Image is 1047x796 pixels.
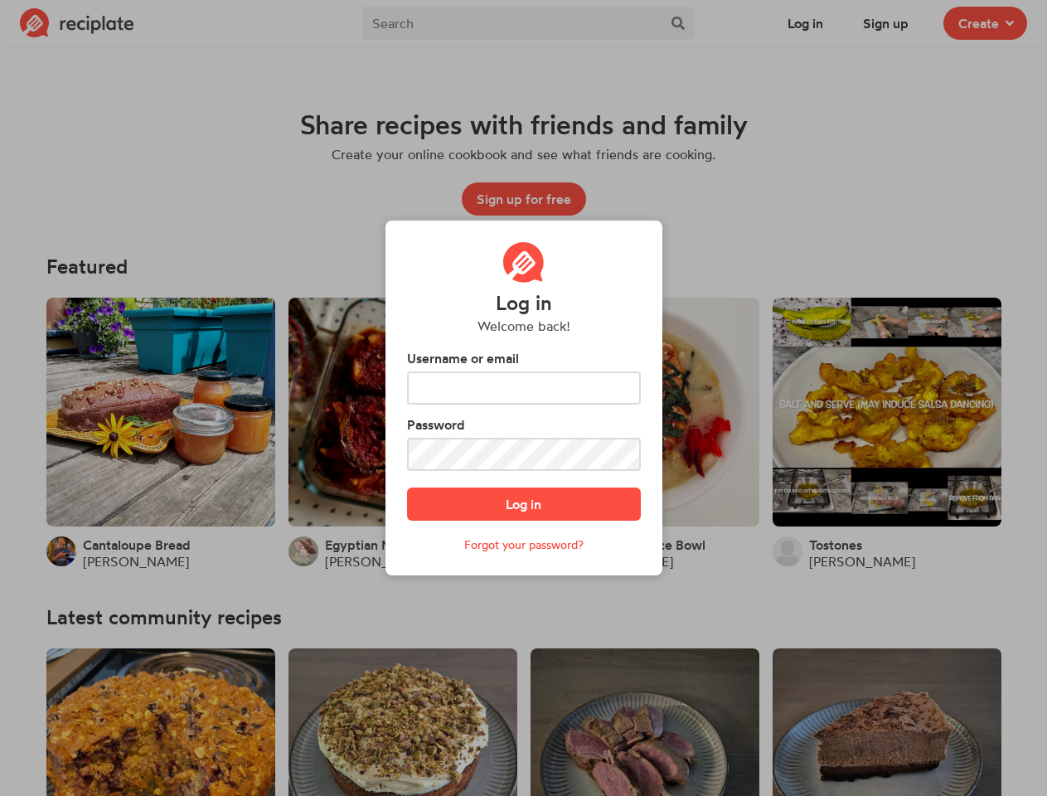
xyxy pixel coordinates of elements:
img: Reciplate [503,242,545,284]
label: Password [407,415,641,434]
button: Log in [407,488,641,521]
a: Forgot your password? [464,537,584,551]
h4: Log in [496,292,552,314]
label: Username or email [407,348,641,368]
h6: Welcome back! [477,318,570,334]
